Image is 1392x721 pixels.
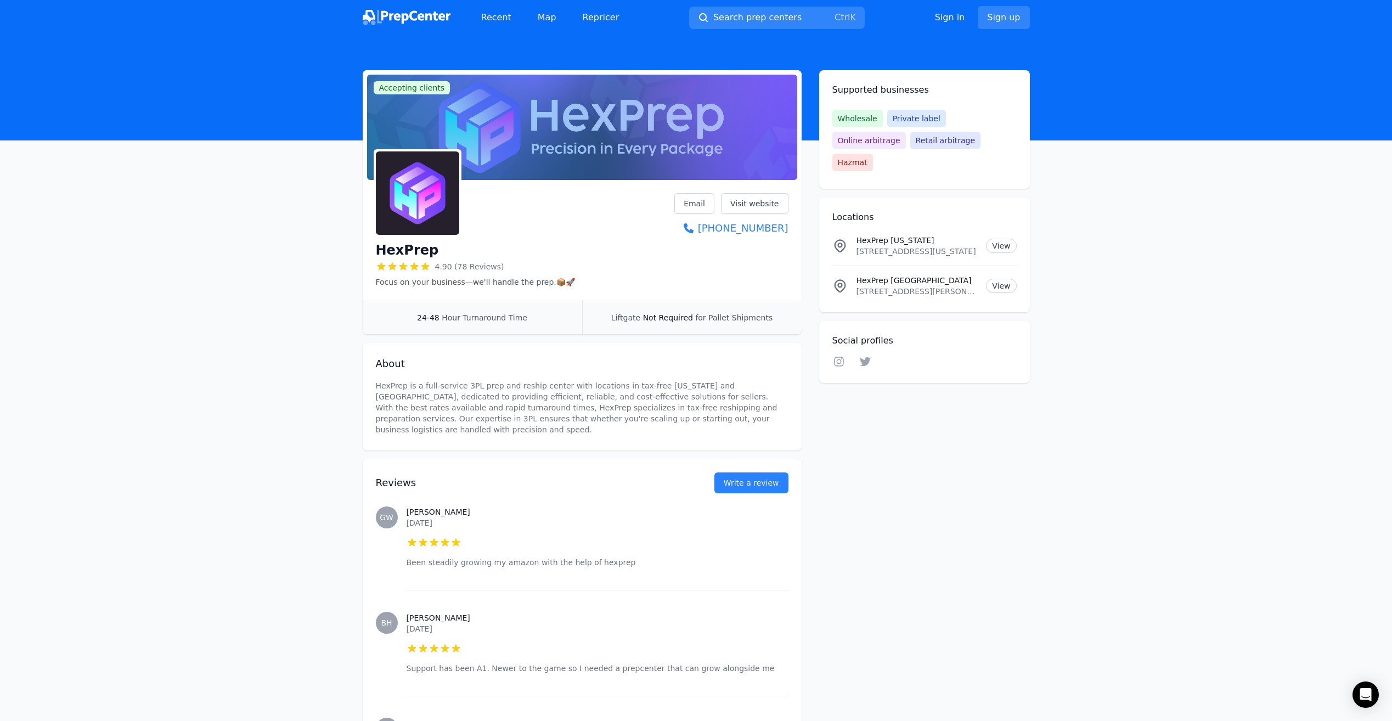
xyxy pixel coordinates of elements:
h2: Locations [832,211,1017,224]
h2: Supported businesses [832,83,1017,97]
span: 24-48 [417,313,439,322]
p: HexPrep [US_STATE] [856,235,978,246]
h2: Social profiles [832,334,1017,347]
a: Sign in [935,11,965,24]
h1: HexPrep [376,241,439,259]
h2: About [376,356,788,371]
span: Retail arbitrage [910,132,980,149]
h3: [PERSON_NAME] [407,612,788,623]
a: View [986,239,1016,253]
kbd: K [850,12,856,22]
span: BH [381,619,392,627]
span: Not Required [643,313,693,322]
a: Write a review [714,472,788,493]
h3: [PERSON_NAME] [407,506,788,517]
span: Accepting clients [374,81,450,94]
span: GW [380,514,393,521]
span: Wholesale [832,110,883,127]
a: Recent [472,7,520,29]
h2: Reviews [376,475,679,491]
a: Email [674,193,714,214]
div: Open Intercom Messenger [1352,681,1379,708]
span: 4.90 (78 Reviews) [435,261,504,272]
span: Hazmat [832,154,873,171]
span: for Pallet Shipments [695,313,773,322]
kbd: Ctrl [835,12,850,22]
span: Private label [887,110,946,127]
span: Hour Turnaround Time [442,313,527,322]
p: [STREET_ADDRESS][US_STATE] [856,246,978,257]
time: [DATE] [407,519,432,527]
a: View [986,279,1016,293]
p: HexPrep [GEOGRAPHIC_DATA] [856,275,978,286]
img: HexPrep [376,151,459,235]
span: Liftgate [611,313,640,322]
span: Search prep centers [713,11,802,24]
span: Online arbitrage [832,132,906,149]
a: Visit website [721,193,788,214]
p: Support has been A1. Newer to the game so I needed a prepcenter that can grow alongside me [407,663,788,674]
a: Map [529,7,565,29]
a: Sign up [978,6,1029,29]
p: [STREET_ADDRESS][PERSON_NAME][US_STATE] [856,286,978,297]
img: PrepCenter [363,10,450,25]
a: [PHONE_NUMBER] [674,221,788,236]
a: Repricer [574,7,628,29]
button: Search prep centersCtrlK [689,7,865,29]
time: [DATE] [407,624,432,633]
p: HexPrep is a full-service 3PL prep and reship center with locations in tax-free [US_STATE] and [G... [376,380,788,435]
p: Been steadily growing my amazon with the help of hexprep [407,557,788,568]
p: Focus on your business—we'll handle the prep.📦🚀 [376,277,575,288]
